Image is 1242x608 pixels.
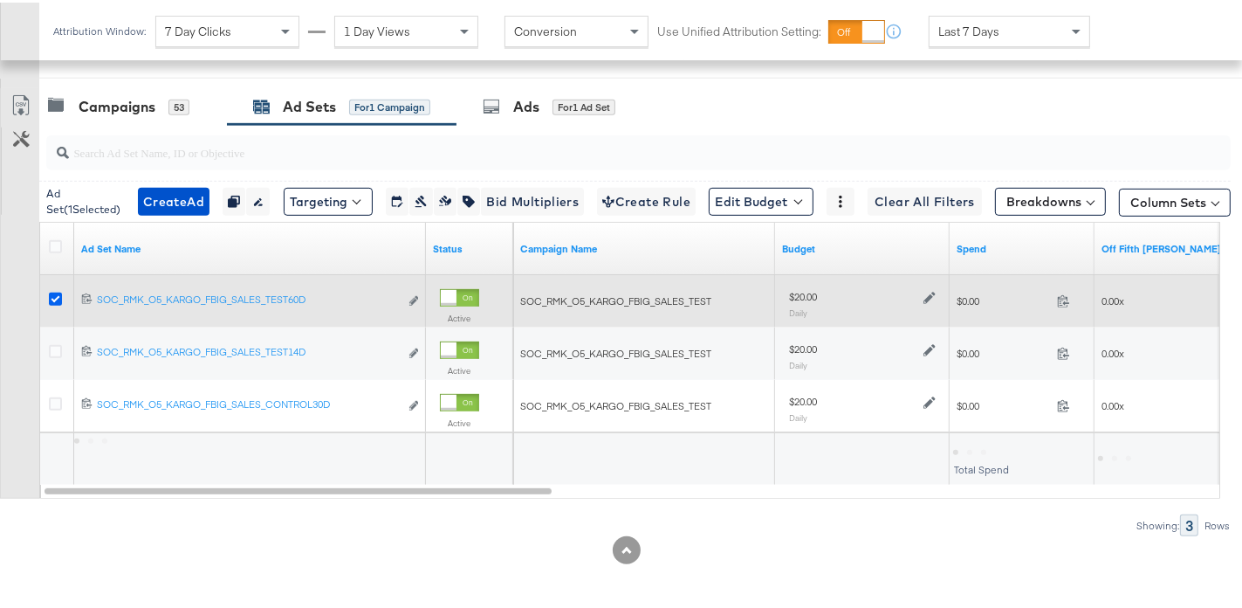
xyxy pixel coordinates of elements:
div: for 1 Campaign [349,97,430,113]
span: 0.00x [1101,397,1124,410]
span: Bid Multipliers [486,189,579,211]
div: Ad Sets [283,94,336,114]
a: SOC_RMK_O5_KARGO_FBIG_SALES_TEST14D [97,342,399,361]
a: Your Ad Set name. [81,239,419,253]
label: Active [440,310,479,321]
sub: Daily [789,305,807,315]
a: Shows the current budget of Ad Set. [782,239,943,253]
div: $20.00 [789,287,817,301]
div: 3 [1180,512,1198,534]
label: Active [440,415,479,426]
span: SOC_RMK_O5_KARGO_FBIG_SALES_TEST [520,292,711,305]
button: Column Sets [1119,186,1231,214]
span: Total Spend [954,460,1009,473]
input: Search Ad Set Name, ID or Objective [69,126,1126,160]
button: Clear All Filters [868,185,982,213]
span: 7 Day Clicks [165,21,231,37]
label: Use Unified Attribution Setting: [657,21,821,38]
div: $20.00 [789,340,817,354]
div: SOC_RMK_O5_KARGO_FBIG_SALES_TEST60D [97,290,399,304]
span: SOC_RMK_O5_KARGO_FBIG_SALES_TEST [520,344,711,357]
div: 53 [168,97,189,113]
span: Create Ad [143,189,204,211]
button: Create Rule [597,185,696,213]
button: Targeting [284,185,373,213]
span: SOC_RMK_O5_KARGO_FBIG_SALES_TEST [520,397,711,410]
div: $20.00 [789,392,817,406]
button: Bid Multipliers [480,185,584,213]
span: 0.00x [1101,292,1124,305]
div: Ads [513,94,539,114]
sub: Daily [789,357,807,368]
a: Your campaign name. [520,239,768,253]
span: Conversion [514,21,577,37]
div: Campaigns [79,94,155,114]
span: 0.00x [1101,344,1124,357]
a: The total amount spent to date. [957,239,1088,253]
div: SOC_RMK_O5_KARGO_FBIG_SALES_TEST14D [97,342,399,356]
div: Showing: [1136,517,1180,529]
span: $0.00 [957,397,1050,410]
div: for 1 Ad Set [552,97,615,113]
span: $0.00 [957,292,1050,305]
button: Edit Budget [709,185,813,213]
a: SOC_RMK_O5_KARGO_FBIG_SALES_TEST60D [97,290,399,308]
div: SOC_RMK_O5_KARGO_FBIG_SALES_CONTROL30D [97,395,399,409]
a: Shows the current state of your Ad Set. [433,239,506,253]
span: Clear All Filters [875,189,975,211]
div: Rows [1204,517,1231,529]
a: SOC_RMK_O5_KARGO_FBIG_SALES_CONTROL30D [97,395,399,413]
span: $0.00 [957,344,1050,357]
sub: Daily [789,410,807,420]
div: Attribution Window: [52,23,147,35]
span: 1 Day Views [344,21,410,37]
button: Breakdowns [995,185,1106,213]
span: Create Rule [602,189,690,211]
span: Last 7 Days [938,21,999,37]
button: CreateAd [138,185,209,213]
label: Active [440,363,479,374]
div: Ad Set ( 1 Selected) [46,183,125,215]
